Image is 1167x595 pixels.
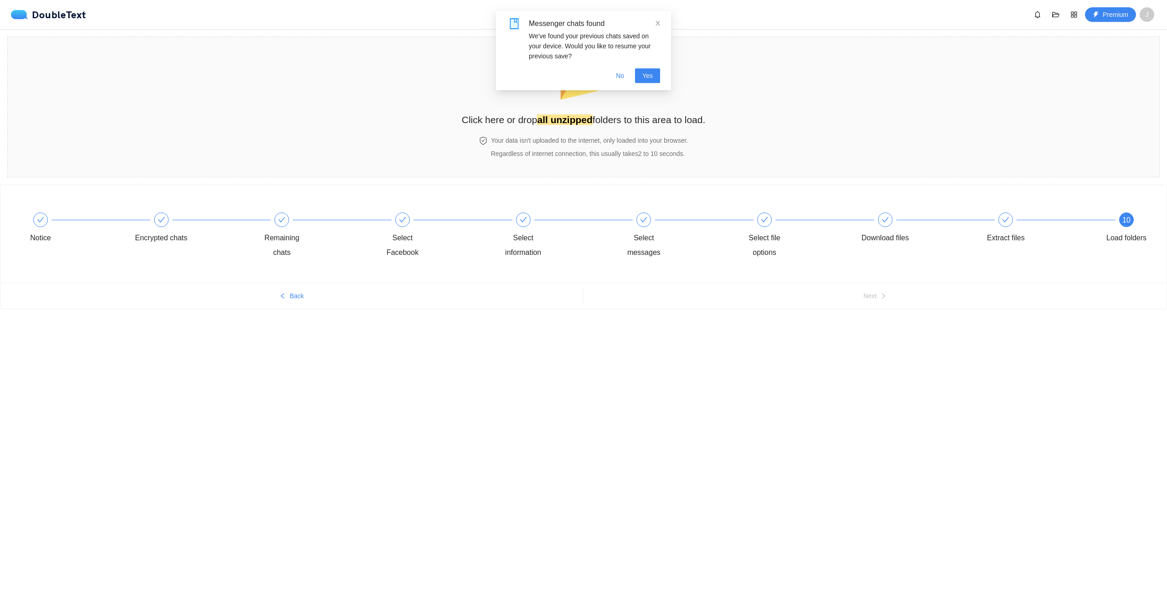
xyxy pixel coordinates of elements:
button: leftBack [0,289,583,303]
button: No [609,68,631,83]
div: Select file options [738,212,859,260]
strong: all unzipped [537,114,592,125]
div: Download files [862,231,909,245]
span: Regardless of internet connection, this usually takes 2 to 10 seconds . [491,150,685,157]
span: No [616,71,624,81]
span: check [399,216,406,223]
span: check [158,216,165,223]
h4: Your data isn't uploaded to the internet, only loaded into your browser. [491,135,688,145]
span: check [761,216,768,223]
span: check [882,216,889,223]
span: close [655,20,661,26]
div: Select messages [617,212,738,260]
button: Nextright [583,289,1167,303]
button: folder-open [1048,7,1063,22]
span: safety-certificate [479,137,487,145]
div: Select messages [617,231,670,260]
div: Remaining chats [255,231,308,260]
div: Select information [497,212,618,260]
div: Select file options [738,231,791,260]
div: Extract files [979,212,1100,245]
div: 10Load folders [1100,212,1153,245]
span: thunderbolt [1093,11,1099,19]
span: 10 [1122,216,1131,224]
div: Load folders [1106,231,1146,245]
span: appstore [1067,11,1081,18]
div: Encrypted chats [135,231,187,245]
div: Encrypted chats [135,212,256,245]
span: check [37,216,44,223]
button: bell [1030,7,1045,22]
div: Select information [497,231,550,260]
div: Select Facebook [376,231,429,260]
div: Remaining chats [255,212,376,260]
span: check [640,216,647,223]
h2: Click here or drop folders to this area to load. [462,112,706,127]
span: left [279,293,286,300]
div: Messenger chats found [529,18,660,29]
span: check [278,216,285,223]
div: DoubleText [11,10,86,19]
div: Extract files [987,231,1025,245]
button: Yes [635,68,660,83]
button: thunderboltPremium [1085,7,1136,22]
button: appstore [1067,7,1081,22]
span: book [509,18,520,29]
span: J [1146,7,1149,22]
span: Yes [642,71,653,81]
div: Notice [14,212,135,245]
div: We've found your previous chats saved on your device. Would you like to resume your previous save? [529,31,660,61]
span: check [1002,216,1009,223]
div: Notice [30,231,51,245]
span: check [520,216,527,223]
a: logoDoubleText [11,10,86,19]
img: logo [11,10,32,19]
span: Premium [1103,10,1128,20]
div: Select Facebook [376,212,497,260]
span: bell [1031,11,1044,18]
div: Download files [859,212,980,245]
span: folder-open [1049,11,1063,18]
span: Back [289,291,304,301]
